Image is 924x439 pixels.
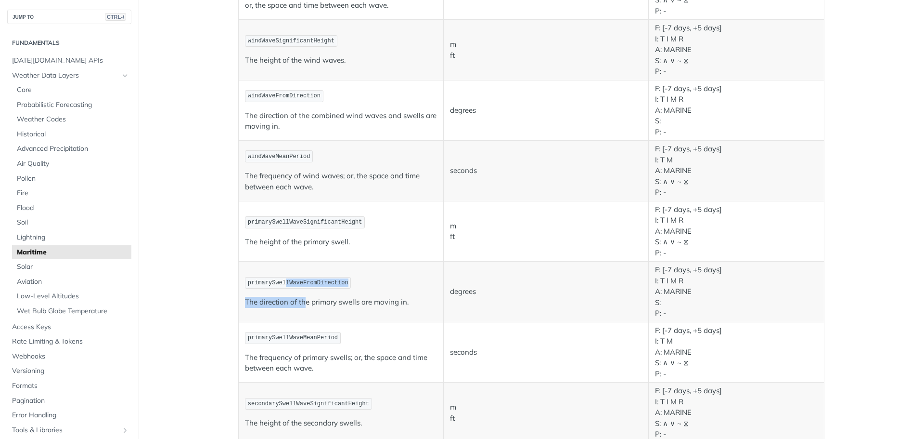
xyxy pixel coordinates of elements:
a: Versioning [7,364,131,378]
span: Webhooks [12,352,129,361]
span: Versioning [12,366,129,376]
a: Pollen [12,172,131,186]
a: Weather Codes [12,112,131,127]
span: Solar [17,262,129,272]
p: The direction of the primary swells are moving in. [245,297,437,308]
p: m ft [450,39,642,61]
a: Webhooks [7,349,131,364]
a: Pagination [7,394,131,408]
a: Air Quality [12,157,131,171]
span: windWaveFromDirection [248,93,321,99]
a: Wet Bulb Globe Temperature [12,304,131,319]
button: Hide subpages for Weather Data Layers [121,72,129,80]
span: Low-Level Altitudes [17,292,129,301]
p: F: [-7 days, +5 days] I: T I M R A: MARINE S: P: - [655,83,818,138]
span: Probabilistic Forecasting [17,100,129,110]
span: windWaveMeanPeriod [248,153,310,160]
span: primarySwellWaveMeanPeriod [248,334,338,341]
span: Wet Bulb Globe Temperature [17,306,129,316]
a: Maritime [12,245,131,260]
span: Air Quality [17,159,129,169]
button: Show subpages for Tools & Libraries [121,426,129,434]
p: F: [-7 days, +5 days] I: T I M R A: MARINE S: P: - [655,265,818,319]
a: Aviation [12,275,131,289]
p: The height of the wind waves. [245,55,437,66]
a: Advanced Precipitation [12,142,131,156]
span: Advanced Precipitation [17,144,129,154]
a: Solar [12,260,131,274]
p: The height of the secondary swells. [245,418,437,429]
span: Rate Limiting & Tokens [12,337,129,346]
p: The frequency of primary swells; or, the space and time between each wave. [245,352,437,374]
a: Access Keys [7,320,131,334]
a: Flood [12,201,131,215]
span: Historical [17,130,129,139]
p: F: [-7 days, +5 days] I: T M A: MARINE S: ∧ ∨ ~ ⧖ P: - [655,325,818,380]
span: Soil [17,218,129,227]
span: Formats [12,381,129,391]
span: Pollen [17,174,129,184]
span: Fire [17,188,129,198]
a: [DATE][DOMAIN_NAME] APIs [7,53,131,68]
button: JUMP TOCTRL-/ [7,10,131,24]
span: Maritime [17,248,129,257]
span: Weather Data Layers [12,71,119,80]
p: seconds [450,347,642,358]
span: primarySwellWaveFromDirection [248,279,348,286]
a: Low-Level Altitudes [12,289,131,304]
span: secondarySwellWaveSignificantHeight [248,400,369,407]
p: The direction of the combined wind waves and swells are moving in. [245,110,437,132]
p: degrees [450,105,642,116]
a: Formats [7,379,131,393]
span: Lightning [17,233,129,242]
p: F: [-7 days, +5 days] I: T I M R A: MARINE S: ∧ ∨ ~ ⧖ P: - [655,23,818,77]
span: Tools & Libraries [12,426,119,435]
a: Fire [12,186,131,200]
span: primarySwellWaveSignificantHeight [248,219,362,226]
span: Access Keys [12,322,129,332]
a: Rate Limiting & Tokens [7,334,131,349]
a: Core [12,83,131,97]
a: Lightning [12,230,131,245]
p: degrees [450,286,642,297]
span: Aviation [17,277,129,287]
span: Pagination [12,396,129,406]
p: m ft [450,221,642,242]
p: F: [-7 days, +5 days] I: T M A: MARINE S: ∧ ∨ ~ ⧖ P: - [655,144,818,198]
a: Tools & LibrariesShow subpages for Tools & Libraries [7,423,131,438]
span: Weather Codes [17,115,129,124]
span: CTRL-/ [105,13,126,21]
span: Error Handling [12,411,129,420]
p: The frequency of wind waves; or, the space and time between each wave. [245,171,437,192]
h2: Fundamentals [7,39,131,47]
span: Flood [17,203,129,213]
a: Probabilistic Forecasting [12,98,131,112]
a: Historical [12,127,131,142]
span: [DATE][DOMAIN_NAME] APIs [12,56,129,66]
p: m ft [450,402,642,424]
a: Error Handling [7,408,131,423]
span: windWaveSignificantHeight [248,38,334,44]
a: Soil [12,215,131,230]
p: F: [-7 days, +5 days] I: T I M R A: MARINE S: ∧ ∨ ~ ⧖ P: - [655,204,818,259]
p: The height of the primary swell. [245,237,437,248]
a: Weather Data LayersHide subpages for Weather Data Layers [7,68,131,83]
span: Core [17,85,129,95]
p: seconds [450,165,642,176]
